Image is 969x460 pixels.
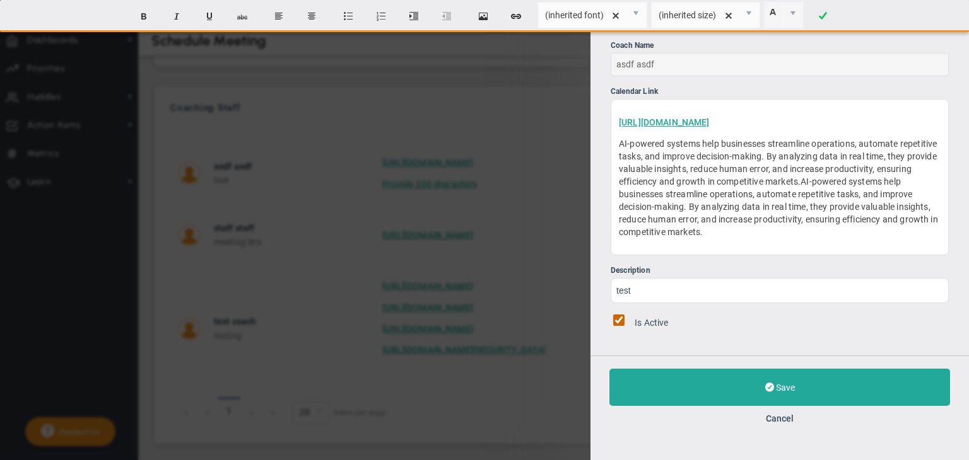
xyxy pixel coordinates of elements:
input: Description [611,278,949,303]
button: Align text left [264,4,294,28]
input: Is Active [613,314,625,326]
button: Center text [297,4,327,28]
button: Insert hyperlink [501,4,531,28]
div: Description [611,265,949,277]
button: Insert ordered list [366,4,396,28]
span: Current selected color is rgba(255, 255, 255, 0) [764,2,804,28]
input: Font Name [538,3,625,28]
button: Italic [161,4,192,28]
a: Done! [807,4,838,28]
button: Insert unordered list [333,4,363,28]
button: Indent [399,4,429,28]
button: Underline [194,4,225,28]
button: Strikethrough [227,4,257,28]
span: Save [776,382,795,393]
div: Calendar Link [611,86,949,98]
span: select [738,3,760,28]
button: Save [609,369,950,406]
div: Coach Name [611,40,949,52]
a: [URL][DOMAIN_NAME] [619,117,710,127]
p: AI-powered systems help businesses streamline operations, automate repetitive tasks, and improve ... [619,137,941,238]
span: Is Active [635,318,668,328]
span: select [625,3,647,28]
input: Font Size [652,3,739,28]
span: select [782,3,803,28]
button: Bold [129,4,159,28]
div: asdf asdf [611,53,949,76]
button: Insert image [468,4,498,28]
button: Cancel [766,413,794,423]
